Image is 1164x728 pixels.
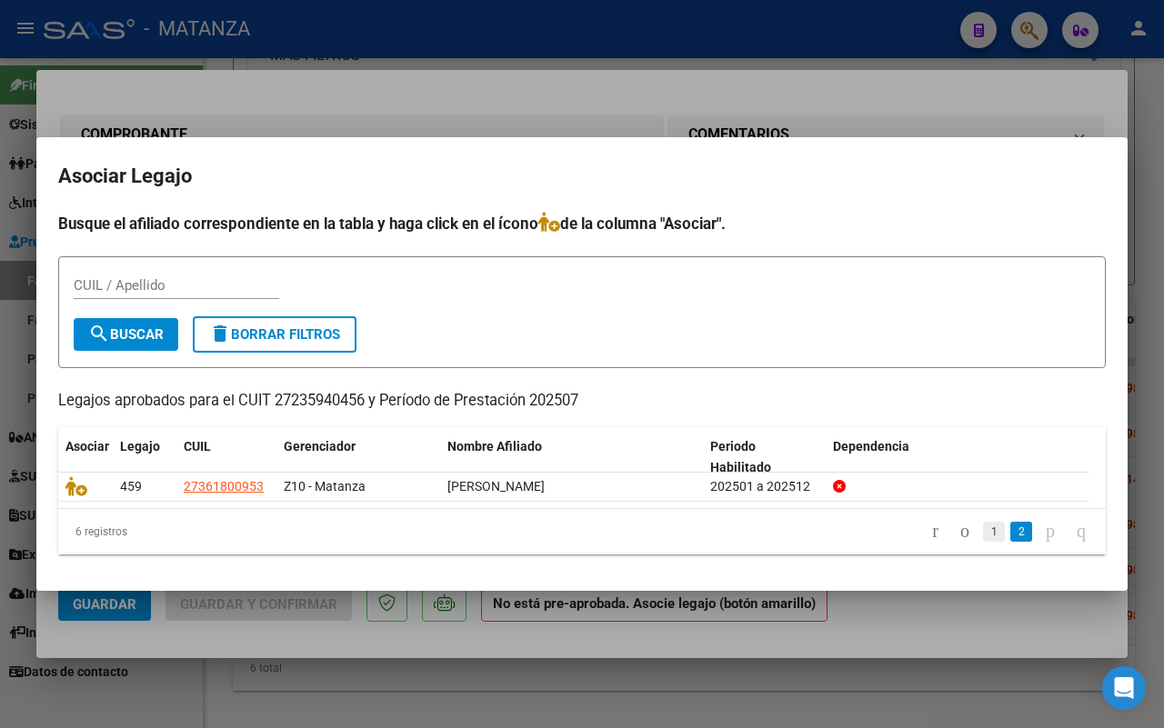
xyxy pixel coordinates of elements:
[440,427,703,487] datatable-header-cell: Nombre Afiliado
[983,522,1005,542] a: 1
[184,479,264,494] span: 27361800953
[1038,522,1063,542] a: go to next page
[1008,516,1035,547] li: page 2
[88,326,164,343] span: Buscar
[65,439,109,454] span: Asociar
[58,509,265,554] div: 6 registros
[58,390,1106,413] p: Legajos aprobados para el CUIT 27235940456 y Período de Prestación 202507
[826,427,1089,487] datatable-header-cell: Dependencia
[710,476,818,497] div: 202501 a 202512
[710,439,771,474] span: Periodo Habilitado
[176,427,276,487] datatable-header-cell: CUIL
[58,212,1106,235] h4: Busque el afiliado correspondiente en la tabla y haga click en el ícono de la columna "Asociar".
[209,323,231,344] mat-icon: delete
[1010,522,1032,542] a: 2
[113,427,176,487] datatable-header-cell: Legajo
[209,326,340,343] span: Borrar Filtros
[184,439,211,454] span: CUIL
[1102,666,1146,710] div: Open Intercom Messenger
[193,316,356,353] button: Borrar Filtros
[703,427,826,487] datatable-header-cell: Periodo Habilitado
[284,439,356,454] span: Gerenciador
[120,439,160,454] span: Legajo
[284,479,366,494] span: Z10 - Matanza
[58,159,1106,194] h2: Asociar Legajo
[447,439,542,454] span: Nombre Afiliado
[924,522,947,542] a: go to first page
[952,522,978,542] a: go to previous page
[980,516,1008,547] li: page 1
[833,439,909,454] span: Dependencia
[1069,522,1094,542] a: go to last page
[58,427,113,487] datatable-header-cell: Asociar
[447,479,545,494] span: SANCHEZ YANINA CAMILA
[88,323,110,344] mat-icon: search
[276,427,440,487] datatable-header-cell: Gerenciador
[74,318,178,351] button: Buscar
[120,479,142,494] span: 459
